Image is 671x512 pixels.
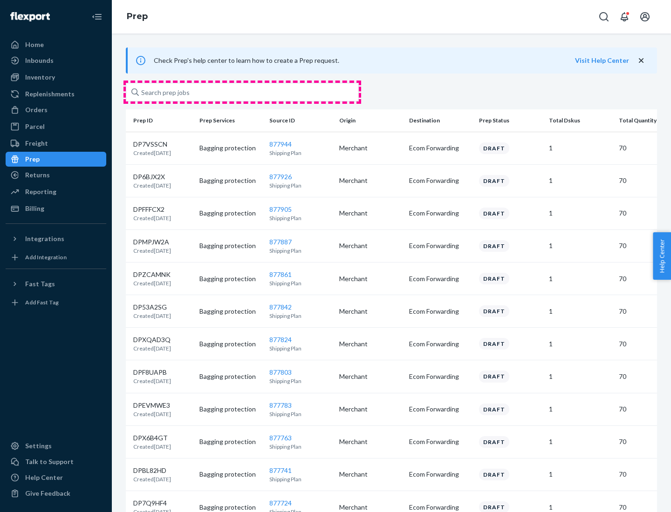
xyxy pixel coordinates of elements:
[133,466,171,475] p: DPBL82HD
[637,56,646,66] button: close
[269,434,292,442] a: 877763
[133,344,171,352] p: Created [DATE]
[269,182,332,189] p: Shipping Plan
[6,119,106,134] a: Parcel
[409,470,472,479] p: Ecom Forwarding
[549,503,611,512] p: 1
[269,279,332,287] p: Shipping Plan
[6,87,106,101] a: Replenishments
[549,404,611,414] p: 1
[133,149,171,157] p: Created [DATE]
[133,335,171,344] p: DPXQAD3Q
[269,205,292,213] a: 877905
[25,441,52,451] div: Settings
[126,109,196,132] th: Prep ID
[6,70,106,85] a: Inventory
[269,149,332,157] p: Shipping Plan
[6,438,106,453] a: Settings
[549,274,611,283] p: 1
[409,209,472,218] p: Ecom Forwarding
[595,7,613,26] button: Open Search Box
[479,371,509,382] div: Draft
[549,143,611,153] p: 1
[636,7,654,26] button: Open account menu
[479,404,509,415] div: Draft
[133,279,171,287] p: Created [DATE]
[25,187,56,196] div: Reporting
[575,56,629,65] button: Visit Help Center
[25,457,74,466] div: Talk to Support
[199,404,262,414] p: Bagging protection
[25,204,44,213] div: Billing
[269,377,332,385] p: Shipping Plan
[6,136,106,151] a: Freight
[133,214,171,222] p: Created [DATE]
[269,140,292,148] a: 877944
[549,209,611,218] p: 1
[269,475,332,483] p: Shipping Plan
[6,201,106,216] a: Billing
[88,7,106,26] button: Close Navigation
[269,410,332,418] p: Shipping Plan
[25,40,44,49] div: Home
[549,339,611,349] p: 1
[339,372,402,381] p: Merchant
[339,339,402,349] p: Merchant
[409,372,472,381] p: Ecom Forwarding
[479,240,509,252] div: Draft
[479,338,509,350] div: Draft
[25,279,55,289] div: Fast Tags
[133,172,171,182] p: DP6BJX2X
[6,184,106,199] a: Reporting
[133,433,171,443] p: DPX6B4GT
[266,109,335,132] th: Source ID
[133,499,171,508] p: DP7Q9HF4
[545,109,615,132] th: Total Dskus
[339,209,402,218] p: Merchant
[199,307,262,316] p: Bagging protection
[615,7,634,26] button: Open notifications
[339,274,402,283] p: Merchant
[133,410,171,418] p: Created [DATE]
[269,270,292,278] a: 877861
[25,170,50,180] div: Returns
[6,454,106,469] a: Talk to Support
[199,241,262,250] p: Bagging protection
[6,37,106,52] a: Home
[479,305,509,317] div: Draft
[409,143,472,153] p: Ecom Forwarding
[199,274,262,283] p: Bagging protection
[475,109,545,132] th: Prep Status
[133,303,171,312] p: DP53A2SG
[6,231,106,246] button: Integrations
[133,270,171,279] p: DPZCAMNK
[479,175,509,187] div: Draft
[133,377,171,385] p: Created [DATE]
[479,142,509,154] div: Draft
[339,176,402,185] p: Merchant
[25,473,63,482] div: Help Center
[549,307,611,316] p: 1
[25,489,70,498] div: Give Feedback
[409,437,472,446] p: Ecom Forwarding
[25,139,48,148] div: Freight
[549,437,611,446] p: 1
[199,437,262,446] p: Bagging protection
[269,173,292,181] a: 877926
[479,436,509,448] div: Draft
[133,140,171,149] p: DP7VSSCN
[405,109,475,132] th: Destination
[339,241,402,250] p: Merchant
[409,241,472,250] p: Ecom Forwarding
[6,295,106,310] a: Add Fast Tag
[25,155,40,164] div: Prep
[133,475,171,483] p: Created [DATE]
[127,11,148,21] a: Prep
[653,232,671,280] span: Help Center
[6,152,106,167] a: Prep
[199,372,262,381] p: Bagging protection
[25,122,45,131] div: Parcel
[339,404,402,414] p: Merchant
[6,250,106,265] a: Add Integration
[119,3,155,30] ol: breadcrumbs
